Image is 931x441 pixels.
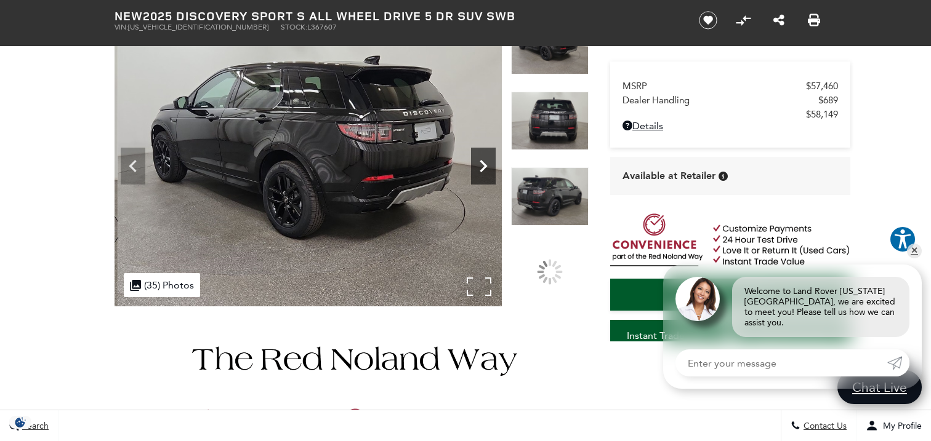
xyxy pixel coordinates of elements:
span: My Profile [878,421,922,431]
span: Instant Trade Value [627,330,711,341]
span: Contact Us [800,421,847,431]
span: Stock: [281,23,307,31]
div: Vehicle is in stock and ready for immediate delivery. Due to demand, availability is subject to c... [719,172,728,181]
img: New 2025 Santorini Black LAND ROVER S image 13 [511,167,589,226]
strong: New [115,7,143,24]
h1: 2025 Discovery Sport S All Wheel Drive 5 dr SUV SWB [115,9,678,23]
span: MSRP [623,81,806,92]
a: MSRP $57,460 [623,81,838,92]
span: $57,460 [806,81,838,92]
a: Dealer Handling $689 [623,95,838,106]
span: Dealer Handling [623,95,818,106]
button: Compare Vehicle [734,11,752,30]
img: Agent profile photo [675,277,720,321]
a: Details [623,120,838,132]
span: VIN: [115,23,128,31]
input: Enter your message [675,349,887,376]
img: New 2025 Santorini Black LAND ROVER S image 11 [118,16,505,306]
a: Instant Trade Value [610,320,727,352]
span: [US_VEHICLE_IDENTIFICATION_NUMBER] [128,23,268,31]
a: Print this New 2025 Discovery Sport S All Wheel Drive 5 dr SUV SWB [808,13,820,28]
aside: Accessibility Help Desk [889,226,916,255]
a: Start Your Deal [610,279,850,311]
div: Next [471,148,496,185]
img: Opt-Out Icon [6,416,34,429]
a: $58,149 [623,109,838,120]
img: New 2025 Santorini Black LAND ROVER S image 12 [511,92,589,150]
a: Submit [887,349,909,376]
a: Share this New 2025 Discovery Sport S All Wheel Drive 5 dr SUV SWB [773,13,784,28]
span: $58,149 [806,109,838,120]
button: Save vehicle [695,10,722,30]
span: $689 [818,95,838,106]
span: Available at Retailer [623,169,715,183]
div: Welcome to Land Rover [US_STATE][GEOGRAPHIC_DATA], we are excited to meet you! Please tell us how... [732,277,909,337]
div: (35) Photos [124,273,200,297]
span: L367607 [307,23,337,31]
section: Click to Open Cookie Consent Modal [6,416,34,429]
button: Open user profile menu [856,410,931,441]
div: Previous [121,148,145,185]
button: Explore your accessibility options [889,226,916,253]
